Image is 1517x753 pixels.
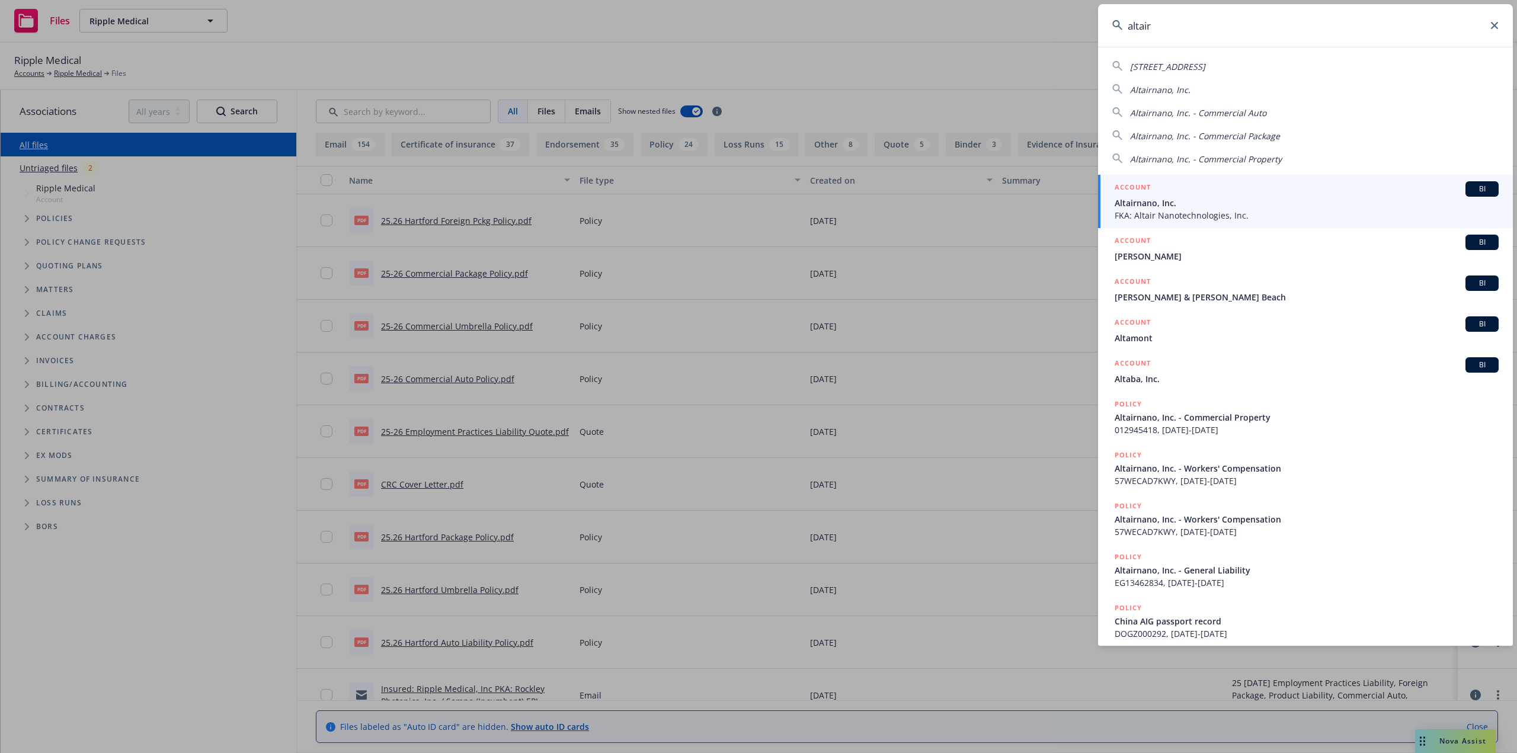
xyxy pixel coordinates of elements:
h5: ACCOUNT [1115,181,1151,196]
h5: POLICY [1115,602,1142,614]
span: [PERSON_NAME] & [PERSON_NAME] Beach [1115,291,1499,303]
a: ACCOUNTBI[PERSON_NAME] & [PERSON_NAME] Beach [1098,269,1513,310]
span: BI [1470,360,1494,370]
span: 012945418, [DATE]-[DATE] [1115,424,1499,436]
span: [STREET_ADDRESS] [1130,61,1205,72]
span: Altaba, Inc. [1115,373,1499,385]
h5: POLICY [1115,449,1142,461]
span: BI [1470,237,1494,248]
h5: ACCOUNT [1115,357,1151,371]
a: ACCOUNTBI[PERSON_NAME] [1098,228,1513,269]
input: Search... [1098,4,1513,47]
a: ACCOUNTBIAltairnano, Inc.FKA: Altair Nanotechnologies, Inc. [1098,175,1513,228]
a: POLICYChina AIG passport recordDOGZ000292, [DATE]-[DATE] [1098,595,1513,646]
a: POLICYAltairnano, Inc. - Workers' Compensation57WECAD7KWY, [DATE]-[DATE] [1098,443,1513,494]
span: Altairnano, Inc. - Commercial Package [1130,130,1280,142]
h5: POLICY [1115,551,1142,563]
span: China AIG passport record [1115,615,1499,627]
h5: POLICY [1115,500,1142,512]
span: Altairnano, Inc. - Workers' Compensation [1115,462,1499,475]
span: [PERSON_NAME] [1115,250,1499,262]
h5: ACCOUNT [1115,316,1151,331]
span: FKA: Altair Nanotechnologies, Inc. [1115,209,1499,222]
span: EG13462834, [DATE]-[DATE] [1115,576,1499,589]
span: Altairnano, Inc. - Commercial Property [1130,153,1282,165]
span: Altairnano, Inc. - Commercial Property [1115,411,1499,424]
a: POLICYAltairnano, Inc. - General LiabilityEG13462834, [DATE]-[DATE] [1098,544,1513,595]
h5: POLICY [1115,398,1142,410]
span: Altairnano, Inc. [1115,197,1499,209]
h5: ACCOUNT [1115,235,1151,249]
span: Altamont [1115,332,1499,344]
h5: ACCOUNT [1115,275,1151,290]
span: Altairnano, Inc. - General Liability [1115,564,1499,576]
span: Altairnano, Inc. - Workers' Compensation [1115,513,1499,526]
span: 57WECAD7KWY, [DATE]-[DATE] [1115,526,1499,538]
span: 57WECAD7KWY, [DATE]-[DATE] [1115,475,1499,487]
a: ACCOUNTBIAltaba, Inc. [1098,351,1513,392]
a: POLICYAltairnano, Inc. - Commercial Property012945418, [DATE]-[DATE] [1098,392,1513,443]
span: BI [1470,184,1494,194]
span: Altairnano, Inc. - Commercial Auto [1130,107,1266,118]
span: Altairnano, Inc. [1130,84,1190,95]
a: POLICYAltairnano, Inc. - Workers' Compensation57WECAD7KWY, [DATE]-[DATE] [1098,494,1513,544]
a: ACCOUNTBIAltamont [1098,310,1513,351]
span: BI [1470,278,1494,289]
span: DOGZ000292, [DATE]-[DATE] [1115,627,1499,640]
span: BI [1470,319,1494,329]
